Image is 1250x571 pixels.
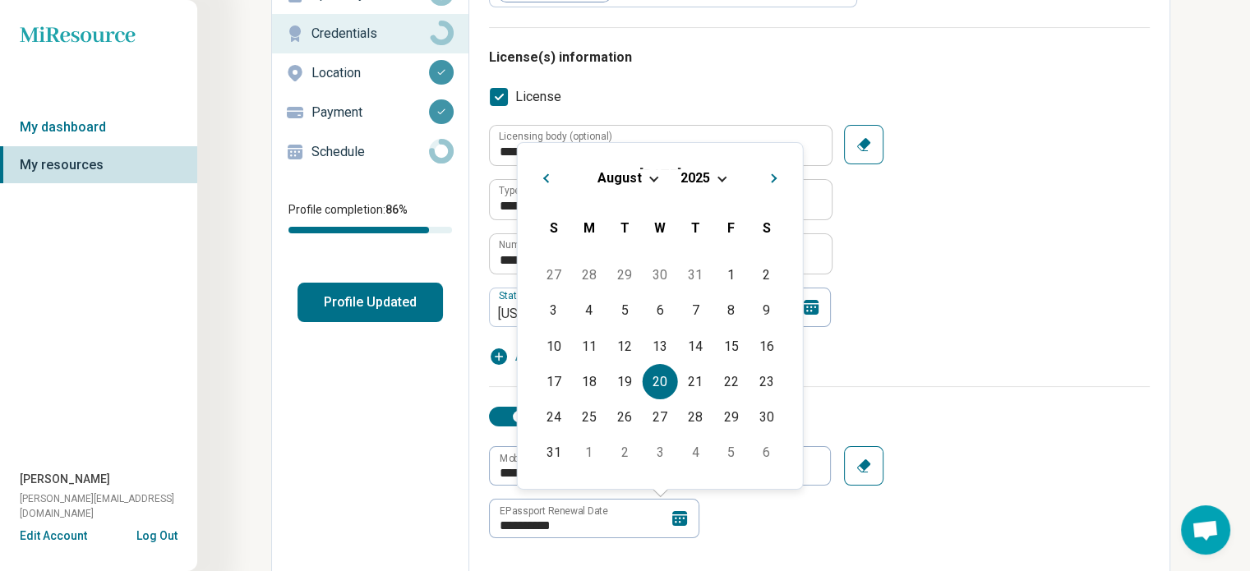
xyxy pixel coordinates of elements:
[607,399,642,435] div: Choose Tuesday, August 26th, 2025
[536,329,571,364] div: Choose Sunday, August 10th, 2025
[272,93,468,132] a: Payment
[311,142,429,162] p: Schedule
[680,170,710,186] span: 2025
[571,210,607,246] div: Monday
[499,240,534,250] label: Number
[643,210,678,246] div: Wednesday
[499,186,520,196] label: Type
[749,435,784,470] div: Choose Saturday, September 6th, 2025
[1181,505,1230,555] div: Open chat
[713,435,749,470] div: Choose Friday, September 5th, 2025
[607,329,642,364] div: Choose Tuesday, August 12th, 2025
[749,329,784,364] div: Choose Saturday, August 16th, 2025
[499,290,526,302] label: State
[571,329,607,364] div: Choose Monday, August 11th, 2025
[678,329,713,364] div: Choose Thursday, August 14th, 2025
[272,191,468,243] div: Profile completion:
[643,257,678,292] div: Choose Wednesday, July 30th, 2025
[678,257,713,292] div: Choose Thursday, July 31st, 2025
[489,347,635,366] button: Add another license
[536,257,784,470] div: Month August, 2025
[749,364,784,399] div: Choose Saturday, August 23rd, 2025
[678,399,713,435] div: Choose Thursday, August 28th, 2025
[607,364,642,399] div: Choose Tuesday, August 19th, 2025
[749,292,784,328] div: Choose Saturday, August 9th, 2025
[607,257,642,292] div: Choose Tuesday, July 29th, 2025
[517,142,804,490] div: Choose Date
[489,407,634,426] label: PsyPact License
[678,364,713,399] div: Choose Thursday, August 21st, 2025
[571,435,607,470] div: Choose Monday, September 1st, 2025
[536,210,571,246] div: Sunday
[536,399,571,435] div: Choose Sunday, August 24th, 2025
[749,399,784,435] div: Choose Saturday, August 30th, 2025
[678,292,713,328] div: Choose Thursday, August 7th, 2025
[298,283,443,322] button: Profile Updated
[499,131,612,141] label: Licensing body (optional)
[385,203,408,216] span: 86 %
[531,163,557,189] button: Previous Month
[536,435,571,470] div: Choose Sunday, August 31st, 2025
[643,329,678,364] div: Choose Wednesday, August 13th, 2025
[515,347,635,366] span: Add another license
[678,435,713,470] div: Choose Thursday, September 4th, 2025
[272,53,468,93] a: Location
[643,364,678,399] div: Choose Wednesday, August 20th, 2025
[571,292,607,328] div: Choose Monday, August 4th, 2025
[536,292,571,328] div: Choose Sunday, August 3rd, 2025
[713,257,749,292] div: Choose Friday, August 1st, 2025
[643,435,678,470] div: Choose Wednesday, September 3rd, 2025
[136,527,178,541] button: Log Out
[571,364,607,399] div: Choose Monday, August 18th, 2025
[490,180,832,219] input: credential.licenses.0.name
[749,210,784,246] div: Saturday
[749,257,784,292] div: Choose Saturday, August 2nd, 2025
[713,329,749,364] div: Choose Friday, August 15th, 2025
[515,87,561,107] span: License
[763,163,790,189] button: Next Month
[489,48,1150,67] h3: License(s) information
[272,14,468,53] a: Credentials
[536,257,571,292] div: Choose Sunday, July 27th, 2025
[311,103,429,122] p: Payment
[643,399,678,435] div: Choose Wednesday, August 27th, 2025
[713,399,749,435] div: Choose Friday, August 29th, 2025
[288,227,452,233] div: Profile completion
[272,132,468,172] a: Schedule
[311,24,429,44] p: Credentials
[607,292,642,328] div: Choose Tuesday, August 5th, 2025
[713,292,749,328] div: Choose Friday, August 8th, 2025
[678,210,713,246] div: Thursday
[607,435,642,470] div: Choose Tuesday, September 2nd, 2025
[607,210,642,246] div: Tuesday
[713,210,749,246] div: Friday
[20,491,197,521] span: [PERSON_NAME][EMAIL_ADDRESS][DOMAIN_NAME]
[571,257,607,292] div: Choose Monday, July 28th, 2025
[20,527,87,545] button: Edit Account
[643,292,678,328] div: Choose Wednesday, August 6th, 2025
[571,399,607,435] div: Choose Monday, August 25th, 2025
[531,163,790,186] h2: [DATE]
[713,364,749,399] div: Choose Friday, August 22nd, 2025
[20,471,110,488] span: [PERSON_NAME]
[536,364,571,399] div: Choose Sunday, August 17th, 2025
[311,63,429,83] p: Location
[597,170,642,186] span: August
